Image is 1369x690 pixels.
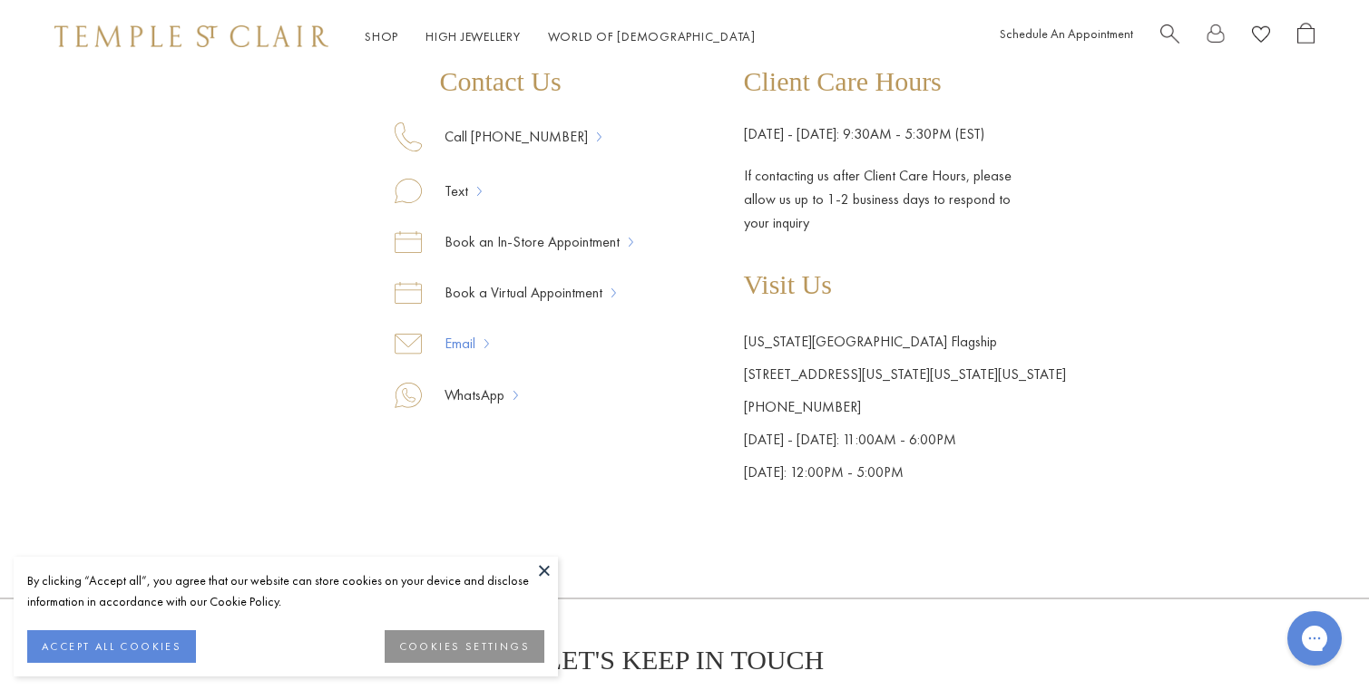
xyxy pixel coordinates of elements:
[422,332,484,355] a: Email
[422,384,513,407] a: WhatsApp
[365,25,756,48] nav: Main navigation
[422,281,611,305] a: Book a Virtual Appointment
[1000,25,1133,42] a: Schedule An Appointment
[744,326,1066,358] p: [US_STATE][GEOGRAPHIC_DATA] Flagship
[548,28,756,44] a: World of [DEMOGRAPHIC_DATA]World of [DEMOGRAPHIC_DATA]
[744,122,1066,146] p: [DATE] - [DATE]: 9:30AM - 5:30PM (EST)
[54,25,328,47] img: Temple St. Clair
[422,180,477,203] a: Text
[1297,23,1315,51] a: Open Shopping Bag
[27,570,544,612] div: By clicking “Accept all”, you agree that our website can store cookies on your device and disclos...
[385,630,544,663] button: COOKIES SETTINGS
[1252,23,1270,51] a: View Wishlist
[545,645,824,675] p: LET'S KEEP IN TOUCH
[422,125,597,149] a: Call [PHONE_NUMBER]
[744,423,1066,456] p: [DATE] - [DATE]: 11:00AM - 6:00PM
[422,230,629,254] a: Book an In-Store Appointment
[425,28,521,44] a: High JewelleryHigh Jewellery
[27,630,196,663] button: ACCEPT ALL COOKIES
[744,146,1034,235] p: If contacting us after Client Care Hours, please allow us up to 1-2 business days to respond to y...
[744,68,1066,95] p: Client Care Hours
[365,28,398,44] a: ShopShop
[744,271,1066,298] p: Visit Us
[744,456,1066,489] p: [DATE]: 12:00PM - 5:00PM
[395,68,633,95] p: Contact Us
[744,397,861,416] a: [PHONE_NUMBER]
[1278,605,1351,672] iframe: Gorgias live chat messenger
[1160,23,1179,51] a: Search
[744,364,1066,384] a: [STREET_ADDRESS][US_STATE][US_STATE][US_STATE]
